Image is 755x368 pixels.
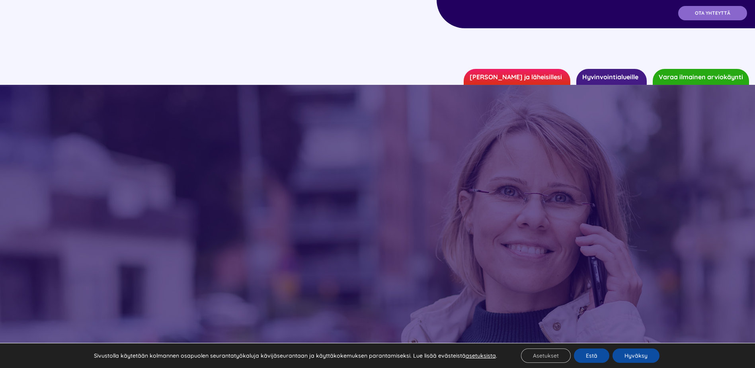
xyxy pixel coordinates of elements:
[464,69,570,85] a: [PERSON_NAME] ja läheisillesi
[574,348,609,363] button: Estä
[678,6,747,20] a: OTA YHTEYTTÄ
[94,352,497,359] p: Sivustolla käytetään kolmannen osapuolen seurantatyökaluja kävijäseurantaan ja käyttäkokemuksen p...
[521,348,571,363] button: Asetukset
[466,352,496,359] button: asetuksista
[576,69,647,85] a: Hyvinvointialueille
[695,10,730,16] span: OTA YHTEYTTÄ
[613,348,659,363] button: Hyväksy
[653,69,749,85] a: Varaa ilmainen arviokäynti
